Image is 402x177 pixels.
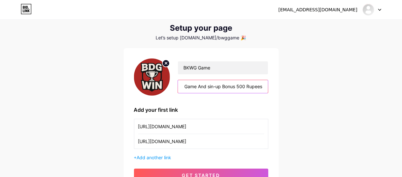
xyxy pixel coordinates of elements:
div: Setup your page [124,24,279,33]
input: URL (https://instagram.com/yourname) [138,134,264,149]
input: Your name [178,61,268,74]
div: Add your first link [134,106,268,114]
img: bwggame [362,4,375,16]
span: Add another link [137,155,171,160]
div: Let’s setup [DOMAIN_NAME]/bwggame 🎉 [124,35,279,40]
input: Link name (My Instagram) [138,119,264,134]
div: [EMAIL_ADDRESS][DOMAIN_NAME] [278,6,357,13]
div: + [134,154,268,161]
img: profile pic [134,58,170,96]
input: bio [178,80,268,93]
